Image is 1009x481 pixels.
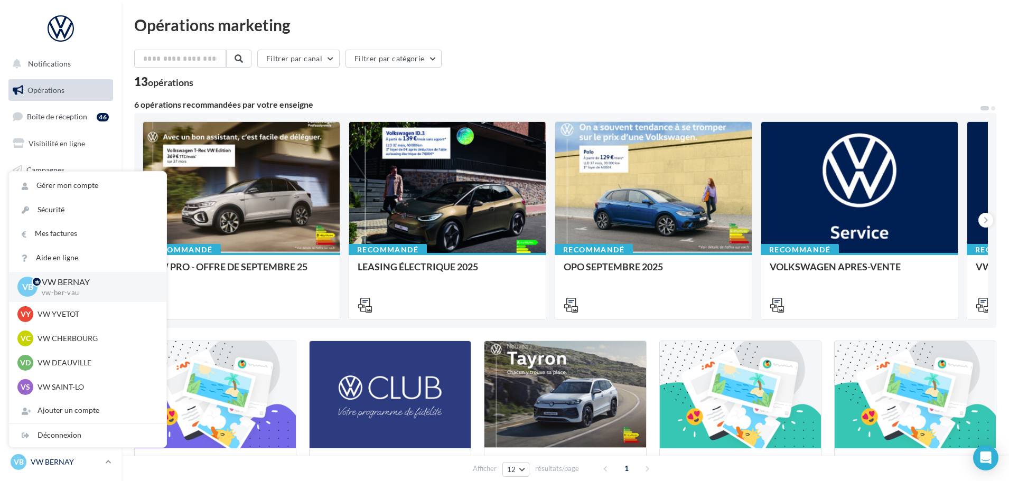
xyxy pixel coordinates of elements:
[38,333,154,344] p: VW CHERBOURG
[31,457,101,467] p: VW BERNAY
[6,133,115,155] a: Visibilité en ligne
[6,79,115,101] a: Opérations
[507,465,516,474] span: 12
[973,445,998,470] div: Open Intercom Messenger
[134,17,996,33] div: Opérations marketing
[564,261,743,282] div: OPO SEPTEMBRE 2025
[27,112,87,121] span: Boîte de réception
[134,76,193,88] div: 13
[27,86,64,95] span: Opérations
[9,198,166,222] a: Sécurité
[42,288,150,298] p: vw-ber-vau
[770,261,949,282] div: VOLKSWAGEN APRES-VENTE
[21,333,31,344] span: VC
[345,50,442,68] button: Filtrer par catégorie
[9,399,166,422] div: Ajouter un compte
[618,460,635,477] span: 1
[143,244,221,256] div: Recommandé
[9,246,166,270] a: Aide en ligne
[6,105,115,128] a: Boîte de réception46
[555,244,633,256] div: Recommandé
[349,244,427,256] div: Recommandé
[38,309,154,319] p: VW YVETOT
[6,299,115,330] a: Campagnes DataOnDemand
[9,423,166,447] div: Déconnexion
[38,382,154,392] p: VW SAINT-LO
[6,53,111,75] button: Notifications
[257,50,340,68] button: Filtrer par canal
[6,185,115,207] a: Contacts
[535,464,579,474] span: résultats/page
[148,78,193,87] div: opérations
[6,238,115,260] a: Calendrier
[97,113,109,121] div: 46
[502,462,529,477] button: 12
[152,261,331,282] div: VW PRO - OFFRE DE SEPTEMBRE 25
[20,357,31,368] span: VD
[9,174,166,197] a: Gérer mon compte
[6,263,115,295] a: PLV et print personnalisable
[28,59,71,68] span: Notifications
[473,464,497,474] span: Afficher
[21,309,31,319] span: VY
[29,139,85,148] span: Visibilité en ligne
[14,457,24,467] span: VB
[42,276,150,288] p: VW BERNAY
[134,100,979,109] div: 6 opérations recommandées par votre enseigne
[358,261,537,282] div: LEASING ÉLECTRIQUE 2025
[26,165,64,174] span: Campagnes
[21,382,30,392] span: VS
[8,452,113,472] a: VB VW BERNAY
[761,244,839,256] div: Recommandé
[38,357,154,368] p: VW DEAUVILLE
[9,222,166,246] a: Mes factures
[22,281,33,293] span: VB
[6,211,115,233] a: Médiathèque
[6,159,115,181] a: Campagnes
